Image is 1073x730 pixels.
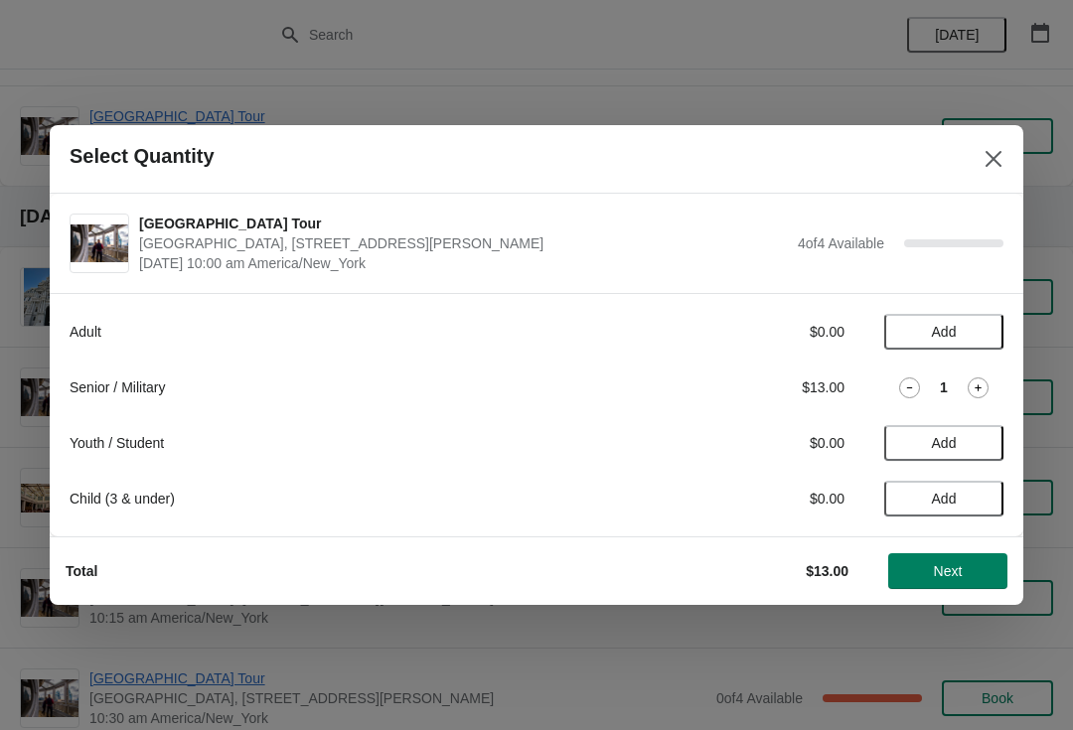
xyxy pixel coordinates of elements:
button: Add [884,314,1003,350]
h2: Select Quantity [70,145,215,168]
div: Youth / Student [70,433,621,453]
div: $0.00 [661,322,844,342]
div: $0.00 [661,489,844,509]
span: Add [932,491,957,507]
div: $0.00 [661,433,844,453]
div: $13.00 [661,377,844,397]
strong: $13.00 [806,563,848,579]
strong: 1 [940,377,948,397]
span: [GEOGRAPHIC_DATA] Tour [139,214,788,233]
div: Adult [70,322,621,342]
div: Senior / Military [70,377,621,397]
button: Add [884,481,1003,516]
strong: Total [66,563,97,579]
div: Child (3 & under) [70,489,621,509]
span: 4 of 4 Available [798,235,884,251]
span: [GEOGRAPHIC_DATA], [STREET_ADDRESS][PERSON_NAME] [139,233,788,253]
span: Add [932,324,957,340]
span: [DATE] 10:00 am America/New_York [139,253,788,273]
span: Add [932,435,957,451]
button: Next [888,553,1007,589]
button: Close [976,141,1011,177]
span: Next [934,563,963,579]
button: Add [884,425,1003,461]
img: City Hall Tower Tour | City Hall Visitor Center, 1400 John F Kennedy Boulevard Suite 121, Philade... [71,224,128,263]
